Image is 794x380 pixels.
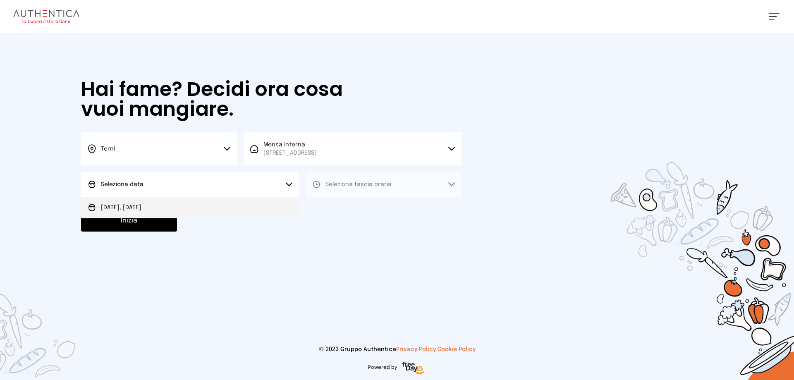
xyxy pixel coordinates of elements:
p: © 2023 Gruppo Authentica [13,345,781,354]
button: Seleziona data [81,172,299,197]
span: [DATE], [DATE] [101,203,141,212]
span: Seleziona data [101,182,143,187]
img: logo-freeday.3e08031.png [400,360,426,377]
a: Cookie Policy [438,347,476,352]
span: Seleziona fascia oraria [325,182,392,187]
button: Inizia [81,210,177,232]
span: Powered by [368,364,397,371]
a: Privacy Policy [396,347,436,352]
button: Seleziona fascia oraria [306,172,462,197]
